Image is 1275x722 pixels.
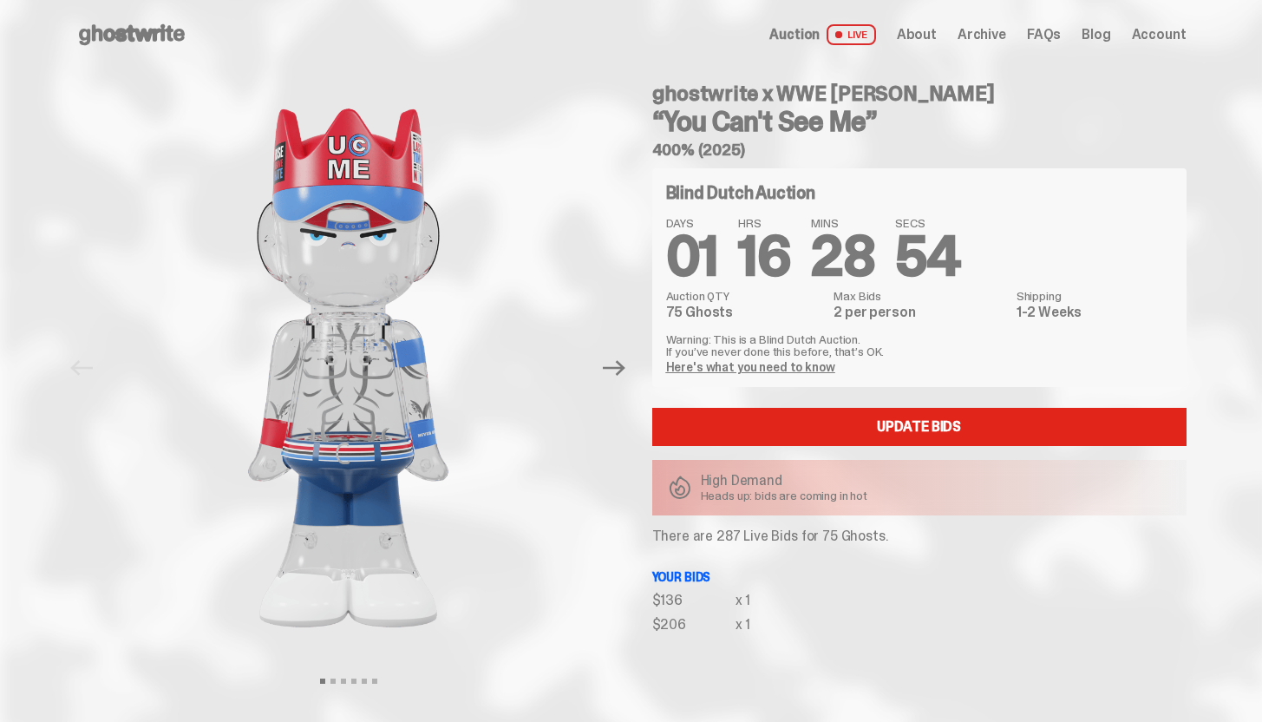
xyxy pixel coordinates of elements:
h4: ghostwrite x WWE [PERSON_NAME] [652,83,1187,104]
span: 54 [895,220,961,292]
a: Account [1132,28,1187,42]
dd: 1-2 Weeks [1017,305,1173,319]
h3: “You Can't See Me” [652,108,1187,135]
button: View slide 1 [320,679,325,684]
div: $136 [652,594,736,607]
span: 01 [666,220,718,292]
img: John_Cena_Hero_1.png [110,69,587,666]
span: Auction [769,28,820,42]
a: Here's what you need to know [666,359,835,375]
span: HRS [738,217,790,229]
h4: Blind Dutch Auction [666,184,815,201]
p: Your bids [652,571,1187,583]
button: View slide 3 [341,679,346,684]
a: FAQs [1027,28,1061,42]
button: View slide 5 [362,679,367,684]
h5: 400% (2025) [652,142,1187,158]
span: 28 [811,220,874,292]
div: x 1 [736,594,751,607]
span: 16 [738,220,790,292]
p: High Demand [701,474,868,488]
span: DAYS [666,217,718,229]
a: Auction LIVE [769,24,875,45]
p: There are 287 Live Bids for 75 Ghosts. [652,529,1187,543]
dt: Auction QTY [666,290,824,302]
button: View slide 4 [351,679,356,684]
a: About [897,28,937,42]
dt: Shipping [1017,290,1173,302]
p: Heads up: bids are coming in hot [701,489,868,502]
dd: 2 per person [834,305,1005,319]
a: Archive [958,28,1006,42]
a: Update Bids [652,408,1187,446]
span: MINS [811,217,874,229]
button: Next [596,349,634,387]
div: x 1 [736,618,751,632]
dd: 75 Ghosts [666,305,824,319]
span: SECS [895,217,961,229]
dt: Max Bids [834,290,1005,302]
div: $206 [652,618,736,632]
button: View slide 6 [372,679,377,684]
a: Blog [1082,28,1110,42]
span: LIVE [827,24,876,45]
p: Warning: This is a Blind Dutch Auction. If you’ve never done this before, that’s OK. [666,333,1173,358]
button: View slide 2 [330,679,336,684]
